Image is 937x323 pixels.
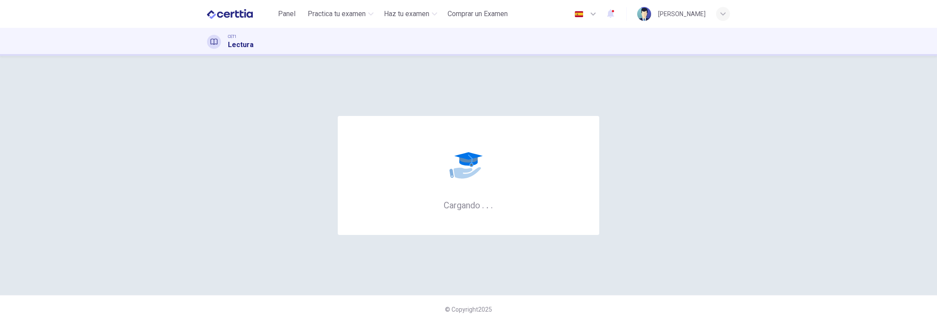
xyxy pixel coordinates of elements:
[574,11,584,17] img: es
[482,197,485,211] h6: .
[278,9,295,19] span: Panel
[448,9,508,19] span: Comprar un Examen
[228,40,254,50] h1: Lectura
[207,5,273,23] a: CERTTIA logo
[444,6,511,22] button: Comprar un Examen
[445,306,492,313] span: © Copyright 2025
[486,197,489,211] h6: .
[273,6,301,22] button: Panel
[444,199,493,211] h6: Cargando
[384,9,429,19] span: Haz tu examen
[637,7,651,21] img: Profile picture
[380,6,441,22] button: Haz tu examen
[228,34,237,40] span: CET1
[207,5,253,23] img: CERTTIA logo
[304,6,377,22] button: Practica tu examen
[490,197,493,211] h6: .
[658,9,706,19] div: [PERSON_NAME]
[308,9,366,19] span: Practica tu examen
